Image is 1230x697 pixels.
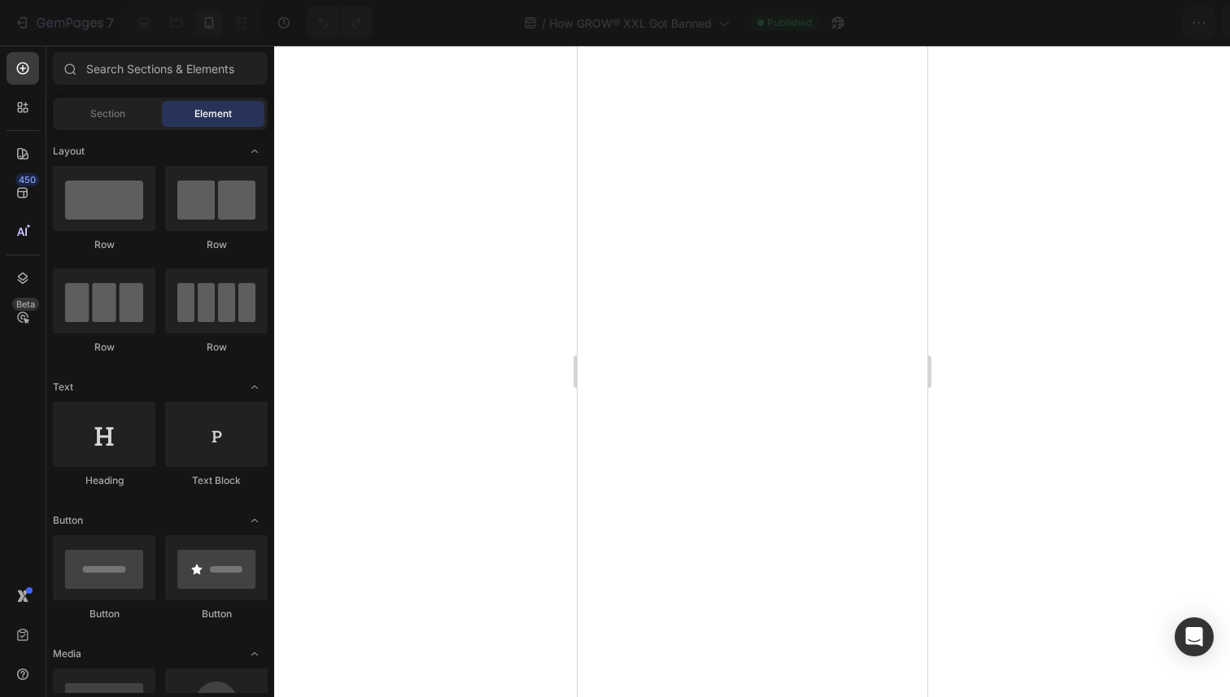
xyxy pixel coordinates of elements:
[1122,7,1190,39] button: Publish
[165,340,268,355] div: Row
[53,340,155,355] div: Row
[767,15,812,30] span: Published
[165,473,268,488] div: Text Block
[53,52,268,85] input: Search Sections & Elements
[53,513,83,528] span: Button
[7,7,121,39] button: 7
[53,647,81,661] span: Media
[53,473,155,488] div: Heading
[165,237,268,252] div: Row
[1136,15,1176,32] div: Publish
[53,144,85,159] span: Layout
[542,15,546,32] span: /
[165,607,268,621] div: Button
[53,380,73,394] span: Text
[194,107,232,121] span: Element
[12,298,39,311] div: Beta
[107,13,114,33] p: 7
[90,107,125,121] span: Section
[307,7,373,39] div: Undo/Redo
[1075,16,1102,30] span: Save
[549,15,712,32] span: How GROW® XXL Got Banned
[1175,617,1214,656] div: Open Intercom Messenger
[1062,7,1115,39] button: Save
[578,46,927,697] iframe: Design area
[242,508,268,534] span: Toggle open
[242,374,268,400] span: Toggle open
[242,641,268,667] span: Toggle open
[242,138,268,164] span: Toggle open
[15,173,39,186] div: 450
[53,237,155,252] div: Row
[53,607,155,621] div: Button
